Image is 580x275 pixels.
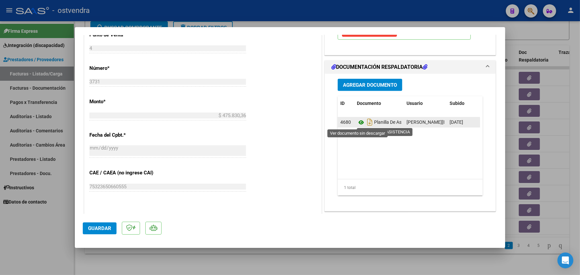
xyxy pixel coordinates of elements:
datatable-header-cell: ID [338,96,354,111]
p: CAE / CAEA (no ingrese CAI) [89,169,158,177]
mat-expansion-panel-header: DOCUMENTACIÓN RESPALDATORIA [325,61,496,74]
p: Número [89,65,158,72]
datatable-header-cell: Usuario [404,96,447,111]
span: ID [340,101,345,106]
span: Usuario [407,101,423,106]
span: Guardar [88,225,111,231]
button: Agregar Documento [338,79,402,91]
span: Planilla De Asistencia [357,120,417,125]
span: Agregar Documento [343,82,397,88]
button: Guardar [83,222,117,234]
h1: DOCUMENTACIÓN RESPALDATORIA [331,63,427,71]
datatable-header-cell: Documento [354,96,404,111]
span: [DATE] [450,119,463,125]
div: Open Intercom Messenger [557,252,573,268]
span: Documento [357,101,381,106]
div: 1 total [338,179,483,196]
datatable-header-cell: Subido [447,96,480,111]
span: 4680 [340,119,351,125]
div: DOCUMENTACIÓN RESPALDATORIA [325,74,496,211]
i: Descargar documento [365,117,374,127]
p: Fecha del Cpbt. [89,131,158,139]
span: Subido [450,101,464,106]
p: Monto [89,98,158,106]
span: [PERSON_NAME][EMAIL_ADDRESS][DOMAIN_NAME] - [PERSON_NAME] [407,119,554,125]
